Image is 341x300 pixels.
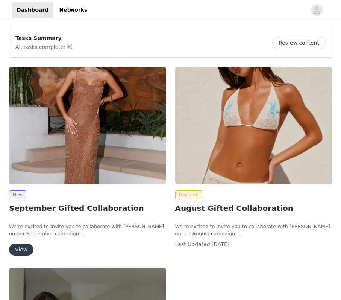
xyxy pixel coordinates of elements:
[15,42,73,51] p: All tasks complete!
[55,2,92,18] a: Networks
[175,223,332,238] p: We’re excited to invite you to collaborate with [PERSON_NAME] on our August campaign!
[9,247,33,253] a: View
[212,241,229,247] span: [DATE]
[15,34,73,42] p: Tasks Summary
[9,223,166,238] p: We’re excited to invite you to collaborate with [PERSON_NAME] on our September campaign!
[9,67,166,184] img: Peppermayo USA
[175,241,210,247] span: Last Updated
[272,37,326,49] button: Review content
[9,190,26,199] span: New
[9,203,166,214] h2: September Gifted Collaboration
[175,67,332,184] img: Peppermayo USA
[313,4,320,16] div: avatar
[9,244,33,256] button: View
[12,2,53,18] a: Dashboard
[175,203,332,214] h2: August Gifted Collaboration
[175,190,203,199] span: Declined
